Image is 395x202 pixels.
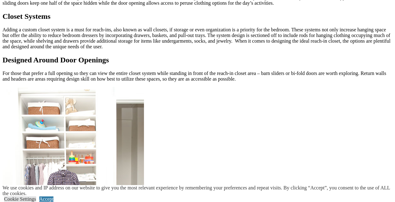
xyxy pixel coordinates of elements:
h2: Closet Systems [3,12,392,21]
p: For those that prefer a full opening so they can view the entire closet system while standing in ... [3,71,392,82]
h2: Designed Around Door Openings [3,56,392,64]
div: We use cookies and IP address on our website to give you the most relevant experience by remember... [3,185,395,196]
a: Accept [39,196,53,202]
p: Adding a custom closet system is a must for reach-ins, also known as wall closets, if storage or ... [3,27,392,50]
a: Cookie Settings [4,196,36,202]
